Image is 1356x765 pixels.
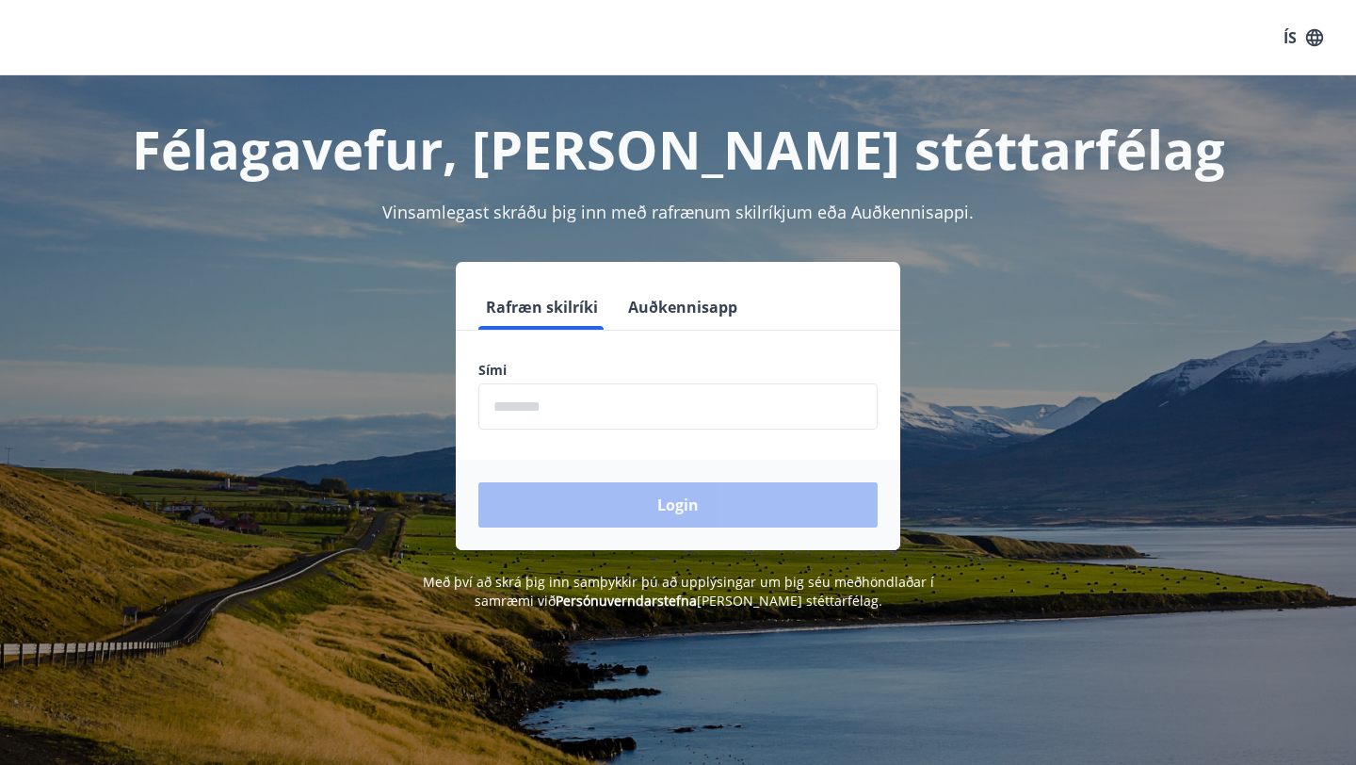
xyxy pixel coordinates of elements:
button: ÍS [1273,21,1333,55]
button: Auðkennisapp [621,285,745,330]
span: Vinsamlegast skráðu þig inn með rafrænum skilríkjum eða Auðkennisappi. [382,201,974,223]
h1: Félagavefur, [PERSON_NAME] stéttarfélag [23,113,1333,185]
a: Persónuverndarstefna [556,592,697,610]
button: Rafræn skilríki [478,285,605,330]
span: Með því að skrá þig inn samþykkir þú að upplýsingar um þig séu meðhöndlaðar í samræmi við [PERSON... [423,573,934,610]
label: Sími [478,361,878,380]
